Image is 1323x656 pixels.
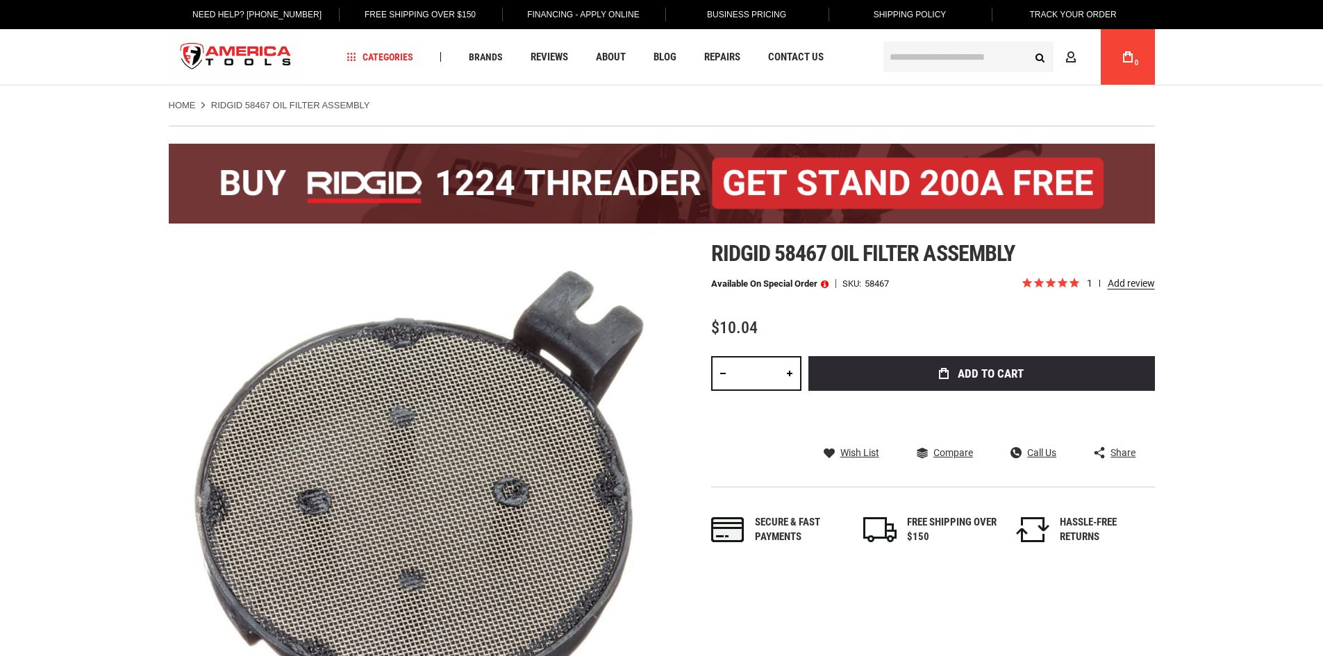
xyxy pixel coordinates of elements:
[711,279,829,289] p: Available on Special Order
[340,48,419,67] a: Categories
[808,356,1155,391] button: Add to Cart
[768,52,824,62] span: Contact Us
[1110,448,1135,457] span: Share
[806,395,1158,401] iframe: Secure express checkout frame
[917,446,973,459] a: Compare
[1099,280,1100,287] span: review
[1087,278,1155,289] span: 1 reviews
[755,515,845,545] div: Secure & fast payments
[169,99,196,112] a: Home
[874,10,947,19] span: Shipping Policy
[463,48,509,67] a: Brands
[211,100,370,110] strong: RIDGID 58467 OIL FILTER ASSEMBLY
[1010,446,1056,459] a: Call Us
[1016,517,1049,542] img: returns
[596,52,626,62] span: About
[840,448,879,457] span: Wish List
[711,240,1015,267] span: Ridgid 58467 oil filter assembly
[524,48,574,67] a: Reviews
[347,52,413,62] span: Categories
[711,318,758,337] span: $10.04
[824,446,879,459] a: Wish List
[933,448,973,457] span: Compare
[654,52,676,62] span: Blog
[711,517,744,542] img: payments
[762,48,830,67] a: Contact Us
[1115,29,1141,85] a: 0
[704,52,740,62] span: Repairs
[907,515,997,545] div: FREE SHIPPING OVER $150
[1027,44,1054,70] button: Search
[958,368,1024,380] span: Add to Cart
[698,48,747,67] a: Repairs
[469,52,503,62] span: Brands
[169,31,303,83] img: America Tools
[842,279,865,288] strong: SKU
[865,279,889,288] div: 58467
[169,144,1155,224] img: BOGO: Buy the RIDGID® 1224 Threader (26092), get the 92467 200A Stand FREE!
[1135,59,1139,67] span: 0
[863,517,897,542] img: shipping
[531,52,568,62] span: Reviews
[1027,448,1056,457] span: Call Us
[590,48,632,67] a: About
[647,48,683,67] a: Blog
[1021,276,1155,292] span: Rated 5.0 out of 5 stars 1 reviews
[169,31,303,83] a: store logo
[1060,515,1150,545] div: HASSLE-FREE RETURNS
